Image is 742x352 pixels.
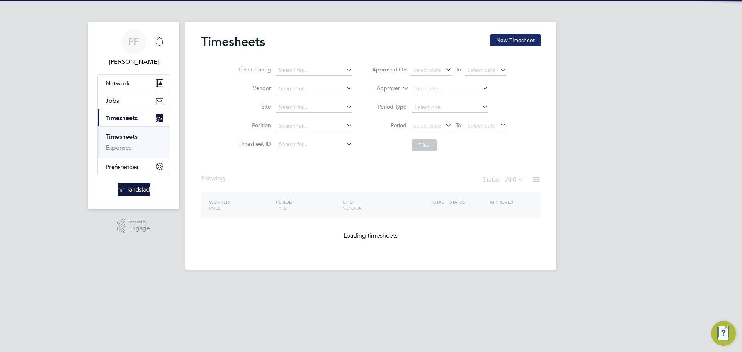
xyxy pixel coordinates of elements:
a: Expenses [106,144,132,151]
span: Select date [468,66,495,73]
input: Search for... [276,139,352,150]
button: Preferences [98,158,170,175]
span: 0 [513,176,516,184]
a: Powered byEngage [117,219,150,233]
label: Approved On [372,66,407,73]
a: Timesheets [106,133,138,140]
label: Vendor [236,85,271,92]
span: ... [225,175,230,182]
a: PF[PERSON_NAME] [97,29,170,66]
label: Timesheet ID [236,140,271,147]
span: Patrick Farrell [97,57,170,66]
button: Engage Resource Center [711,321,736,346]
span: Preferences [106,163,139,170]
label: Position [236,122,271,129]
label: Period [372,122,407,129]
button: Network [98,75,170,92]
span: Jobs [106,97,119,104]
div: Timesheets [98,126,170,158]
label: Client Config [236,66,271,73]
button: Timesheets [98,109,170,126]
div: Showing [201,175,231,183]
div: Status [483,175,526,185]
label: Site [236,103,271,110]
input: Search for... [276,83,352,94]
span: To [453,65,463,75]
span: PF [128,37,139,47]
span: Network [106,80,130,87]
input: Search for... [412,83,488,94]
span: Engage [128,225,150,232]
label: Approver [365,85,400,92]
label: All [505,176,524,184]
img: randstad-logo-retina.png [118,183,150,196]
h2: Timesheets [201,34,265,49]
button: Filter [412,139,437,151]
input: Search for... [276,65,352,76]
input: Select one [412,102,488,113]
span: Select date [468,122,495,129]
span: To [453,120,463,130]
span: Powered by [128,219,150,225]
label: Period Type [372,103,407,110]
span: Timesheets [106,114,138,122]
a: Go to home page [97,183,170,196]
nav: Main navigation [88,22,179,209]
button: Jobs [98,92,170,109]
span: Select date [413,122,441,129]
span: Select date [413,66,441,73]
input: Search for... [276,102,352,113]
button: New Timesheet [490,34,541,46]
input: Search for... [276,121,352,131]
